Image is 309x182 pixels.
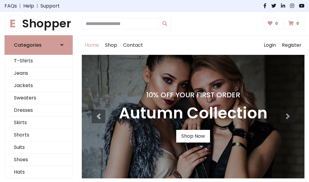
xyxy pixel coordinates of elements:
[261,36,279,55] a: Login
[23,2,34,10] a: Help
[82,36,102,55] a: Home
[17,2,23,10] span: |
[264,18,283,29] a: 0
[5,2,17,10] a: FAQs
[34,2,40,10] span: |
[279,36,304,55] a: Register
[5,129,72,141] a: Shorts
[14,42,42,48] h6: Categories
[5,92,72,104] a: Sweaters
[5,15,21,32] span: E
[120,36,146,55] a: Contact
[5,154,72,166] a: Shoes
[5,141,72,154] a: Suits
[295,21,301,26] span: 0
[5,104,72,117] a: Dresses
[5,166,72,178] a: Hats
[5,17,73,30] h1: Shopper
[284,18,304,29] a: 0
[5,17,73,30] a: EShopper
[119,104,267,123] h3: Autumn Collection
[40,2,60,10] a: Support
[5,35,73,55] a: Categories
[5,117,72,129] a: Skirts
[5,80,72,92] a: Jackets
[274,21,279,26] span: 0
[5,67,72,80] a: Jeans
[119,91,267,99] h4: 10% Off Your First Order
[102,36,120,55] a: Shop
[5,55,72,67] a: T-Shirts
[176,130,210,143] a: Shop Now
